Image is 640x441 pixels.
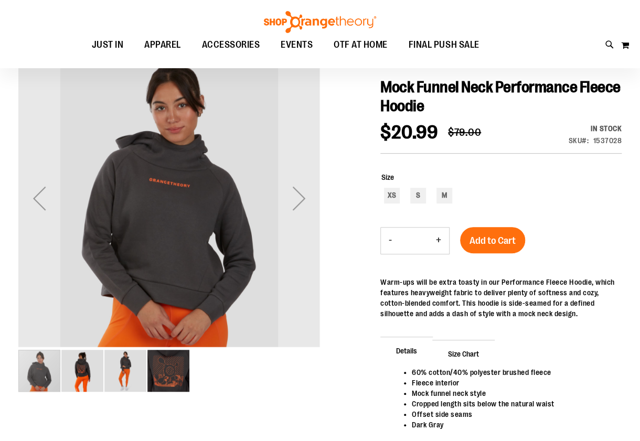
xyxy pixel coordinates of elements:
[380,122,438,143] span: $20.99
[569,123,622,134] div: Availability
[409,33,479,57] span: FINAL PUSH SALE
[428,228,449,254] button: Increase product quantity
[144,33,181,57] span: APPAREL
[448,126,481,138] span: $79.00
[593,135,622,146] div: 1537028
[270,33,323,57] a: EVENTS
[380,277,622,319] div: Warm-ups will be extra toasty in our Performance Fleece Hoodie, which features heavyweight fabric...
[381,173,394,181] span: Size
[61,349,104,393] div: image 2 of 4
[412,399,611,409] li: Cropped length sits below the natural waist
[92,33,124,57] span: JUST IN
[380,337,433,364] span: Details
[412,378,611,388] li: Fleece interior
[18,47,60,349] div: Previous
[412,388,611,399] li: Mock funnel neck style
[18,349,61,393] div: image 1 of 4
[262,11,378,33] img: Shop Orangetheory
[334,33,388,57] span: OTF AT HOME
[147,349,189,393] div: image 4 of 4
[569,136,589,145] strong: SKU
[202,33,260,57] span: ACCESSORIES
[81,33,134,57] a: JUST IN
[134,33,191,57] a: APPAREL
[381,228,400,254] button: Decrease product quantity
[380,78,621,115] span: Mock Funnel Neck Performance Fleece Hoodie
[278,47,320,349] div: Next
[412,409,611,420] li: Offset side seams
[384,188,400,203] div: XS
[18,47,320,393] div: carousel
[460,227,525,253] button: Add to Cart
[281,33,313,57] span: EVENTS
[412,420,611,430] li: Dark Gray
[191,33,271,57] a: ACCESSORIES
[432,340,495,367] span: Size Chart
[412,367,611,378] li: 60% cotton/40% polyester brushed fleece
[569,123,622,134] div: In stock
[61,350,103,392] img: Alternate image #1 for 1537028
[18,46,320,347] img: Product image for Mock Funnel Neck Performance Fleece Hoodie
[470,235,516,246] span: Add to Cart
[104,349,147,393] div: image 3 of 4
[398,33,490,57] a: FINAL PUSH SALE
[400,228,428,253] input: Product quantity
[410,188,426,203] div: S
[147,350,189,392] img: Alternate image #3 for 1537028
[323,33,398,57] a: OTF AT HOME
[104,350,146,392] img: Alternate image #2 for 1537028
[436,188,452,203] div: M
[18,47,320,349] div: Product image for Mock Funnel Neck Performance Fleece Hoodie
